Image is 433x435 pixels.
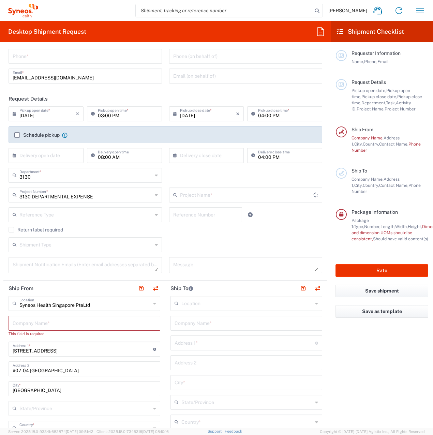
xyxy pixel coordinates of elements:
span: Phone, [364,59,377,64]
span: Should have valid content(s) [373,236,428,241]
span: [DATE] 08:10:16 [142,430,169,434]
span: Department, [361,100,386,105]
span: Length, [380,224,395,229]
span: Ship From [352,127,373,132]
span: Width, [395,224,408,229]
a: Add Reference [245,210,255,220]
span: Server: 2025.18.0-9334b682874 [8,430,93,434]
span: Country, [363,183,379,188]
span: Number, [364,224,380,229]
button: Save as template [335,305,428,318]
span: Country, [363,141,379,147]
input: Shipment, tracking or reference number [136,4,312,17]
span: Height, [408,224,422,229]
div: This field is required [9,331,160,337]
span: Requester Information [352,50,401,56]
span: Company Name, [352,135,384,140]
i: × [236,108,240,119]
span: Task, [386,100,396,105]
span: Client: 2025.18.0-7346316 [96,430,169,434]
h2: Ship To [170,285,193,292]
a: Feedback [225,429,242,433]
h2: Request Details [9,95,48,102]
button: Rate [335,264,428,277]
i: × [76,108,79,119]
span: City, [354,141,363,147]
span: Pickup open date, [352,88,386,93]
button: Save shipment [335,285,428,297]
span: Copyright © [DATE]-[DATE] Agistix Inc., All Rights Reserved [320,429,425,435]
span: Project Name, [357,106,385,111]
span: Ship To [352,168,367,174]
span: Name, [352,59,364,64]
span: [DATE] 09:51:42 [66,430,93,434]
span: Pickup close date, [361,94,397,99]
span: Request Details [352,79,386,85]
span: Contact Name, [379,183,408,188]
h2: Shipment Checklist [337,28,404,36]
span: Package Information [352,209,398,215]
span: [PERSON_NAME] [328,7,367,14]
span: City, [354,183,363,188]
span: Contact Name, [379,141,408,147]
span: Email [377,59,389,64]
h2: Ship From [9,285,33,292]
label: Schedule pickup [14,132,60,138]
span: Package 1: [352,218,369,229]
span: Type, [354,224,364,229]
label: Return label required [9,227,63,232]
span: Company Name, [352,177,384,182]
a: Support [208,429,225,433]
h2: Desktop Shipment Request [8,28,86,36]
span: Project Number [385,106,416,111]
